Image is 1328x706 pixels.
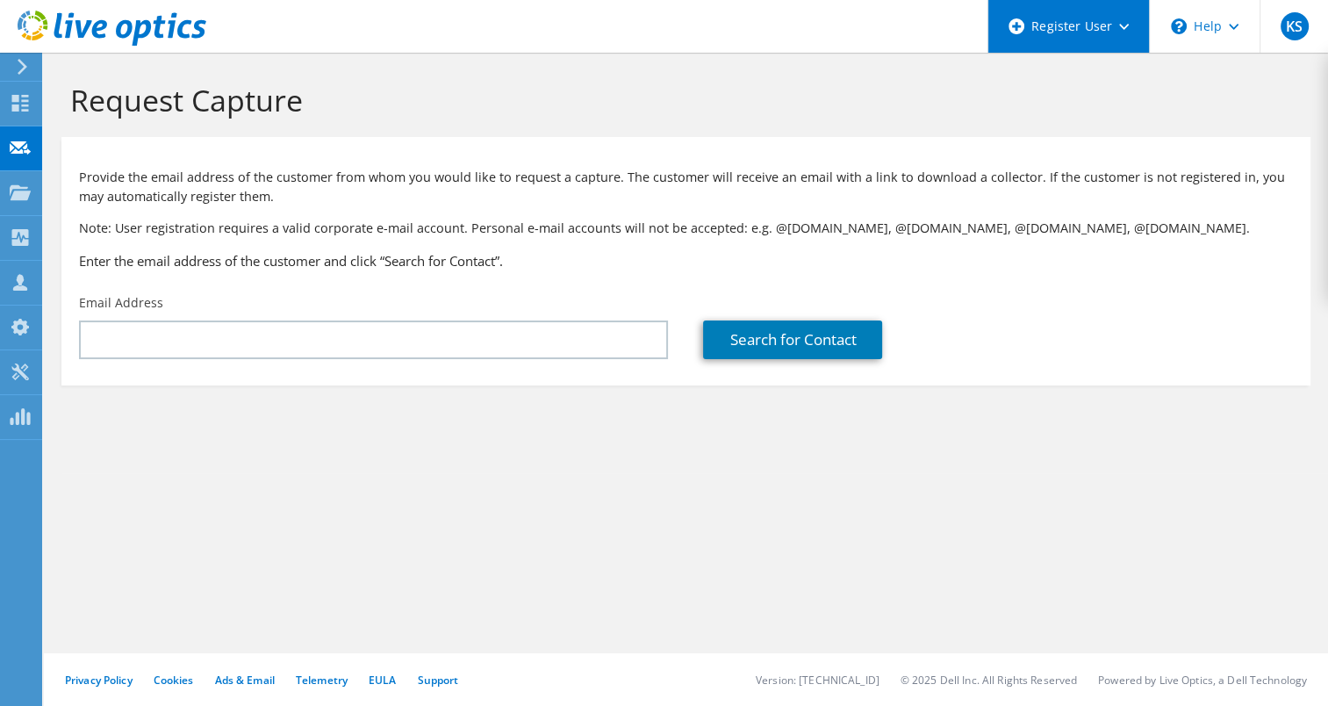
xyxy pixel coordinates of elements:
p: Note: User registration requires a valid corporate e-mail account. Personal e-mail accounts will ... [79,219,1293,238]
h1: Request Capture [70,82,1293,119]
li: Version: [TECHNICAL_ID] [756,673,879,688]
a: EULA [369,673,396,688]
li: Powered by Live Optics, a Dell Technology [1098,673,1307,688]
a: Telemetry [296,673,348,688]
a: Support [417,673,458,688]
a: Privacy Policy [65,673,133,688]
a: Cookies [154,673,194,688]
a: Ads & Email [215,673,275,688]
p: Provide the email address of the customer from whom you would like to request a capture. The cust... [79,168,1293,206]
li: © 2025 Dell Inc. All Rights Reserved [901,673,1077,688]
a: Search for Contact [703,321,882,359]
span: KS [1281,12,1309,40]
h3: Enter the email address of the customer and click “Search for Contact”. [79,251,1293,270]
svg: \n [1171,18,1187,34]
label: Email Address [79,294,163,312]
